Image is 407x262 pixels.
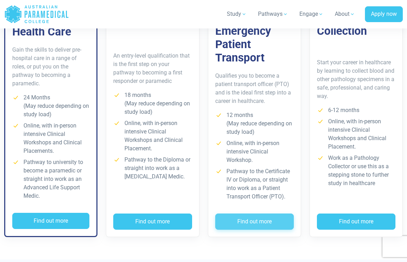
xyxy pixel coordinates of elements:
[113,156,192,181] li: Pathway to the Diploma or straight into work as a [MEDICAL_DATA] Medic.
[113,91,192,116] li: 18 months (May reduce depending on study load)
[215,214,294,230] button: Find out more
[317,117,395,151] li: Online, with in-person intensive Clinical Workshops and Clinical Placement.
[12,158,89,200] li: Pathway to university to become a paramedic or straight into work as an Advanced Life Support Medic.
[215,111,294,136] li: 12 months (May reduce depending on study load)
[12,213,89,229] button: Find out more
[317,106,395,114] li: 6-12 months
[317,58,395,100] p: Start your career in healthcare by learning to collect blood and other pathology specimens in a s...
[12,122,89,155] li: Online, with in-person intensive Clinical Workshops and Clinical Placements.
[215,139,294,164] li: Online, with in-person intensive Clinical Workshop.
[317,154,395,188] li: Work as a Pathology Collector or use this as a stepping stone to further study in healthcare
[12,46,89,88] p: Gain the skills to deliver pre-hospital care in a range of roles, or put you on the pathway to be...
[12,93,89,119] li: 24 Months (May reduce depending on study load)
[113,214,192,230] button: Find out more
[317,214,395,230] button: Find out more
[215,72,294,105] p: Qualifies you to become a patient transport officer (PTO) and is the ideal first step into a care...
[113,119,192,153] li: Online, with in-person intensive Clinical Workshops and Clinical Placement.
[215,167,294,201] li: Pathway to the Certificate IV or Diploma, or straight into work as a Patient Transport Officer (P...
[113,52,192,85] p: An entry-level qualification that is the first step on your pathway to becoming a first responder...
